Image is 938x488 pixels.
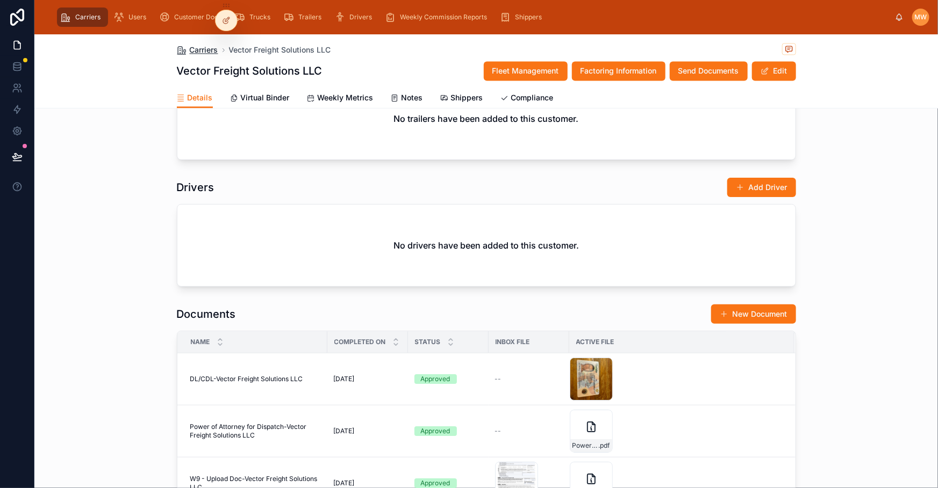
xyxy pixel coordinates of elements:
a: Carriers [177,45,218,55]
a: Notes [391,88,423,110]
a: Approved [414,478,482,488]
div: Approved [421,374,450,384]
a: Shippers [497,8,549,27]
h2: No drivers have been added to this customer. [393,239,579,252]
div: scrollable content [52,5,895,29]
span: Trailers [298,13,321,21]
span: Shippers [451,92,483,103]
a: [DATE] [334,375,402,383]
span: [DATE] [334,375,355,383]
a: Weekly Commission Reports [382,8,495,27]
span: Trucks [249,13,270,21]
a: -- [495,427,563,435]
h1: Documents [177,307,236,322]
span: -- [495,375,502,383]
span: [DATE] [334,479,355,487]
span: Customer Docs [174,13,221,21]
a: Approved [414,374,482,384]
a: Trailers [280,8,329,27]
button: Add Driver [727,178,796,197]
span: Send Documents [678,65,739,76]
a: Compliance [500,88,554,110]
span: Name [191,338,210,346]
button: Edit [752,61,796,81]
button: New Document [711,304,796,324]
span: Power-of-Attorney-for-Dispatch-2-(6) [572,441,599,450]
span: .pdf [599,441,610,450]
h2: No trailers have been added to this customer. [394,112,579,125]
span: Weekly Commission Reports [400,13,487,21]
a: Weekly Metrics [307,88,374,110]
a: Carriers [57,8,108,27]
span: Status [415,338,441,346]
span: DL/CDL-Vector Freight Solutions LLC [190,375,303,383]
h1: Vector Freight Solutions LLC [177,63,323,78]
a: Shippers [440,88,483,110]
a: Approved [414,426,482,436]
div: Approved [421,478,450,488]
a: Trucks [231,8,278,27]
span: Users [128,13,146,21]
button: Fleet Management [484,61,568,81]
span: Inbox File [496,338,530,346]
a: Virtual Binder [230,88,290,110]
span: Shippers [515,13,542,21]
h1: Drivers [177,180,214,195]
span: Compliance [511,92,554,103]
span: Carriers [190,45,218,55]
button: Factoring Information [572,61,665,81]
span: Carriers [75,13,101,21]
span: Active File [576,338,614,346]
span: Weekly Metrics [318,92,374,103]
span: Notes [402,92,423,103]
span: Fleet Management [492,65,559,76]
span: Virtual Binder [241,92,290,103]
a: Drivers [331,8,380,27]
a: -- [495,375,563,383]
a: Customer Docs [156,8,229,27]
span: -- [495,427,502,435]
a: [DATE] [334,427,402,435]
a: Vector Freight Solutions LLC [229,45,331,55]
a: [DATE] [334,479,402,487]
span: Completed On [334,338,386,346]
span: MW [915,13,927,21]
span: Factoring Information [581,65,657,76]
span: Details [188,92,213,103]
a: Power-of-Attorney-for-Dispatch-2-(6).pdf [570,410,782,453]
a: Power of Attorney for Dispatch-Vector Freight Solutions LLC [190,423,321,440]
a: Users [110,8,154,27]
span: Drivers [349,13,372,21]
span: [DATE] [334,427,355,435]
button: Send Documents [670,61,748,81]
div: Approved [421,426,450,436]
a: DL/CDL-Vector Freight Solutions LLC [190,375,321,383]
a: Details [177,88,213,108]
